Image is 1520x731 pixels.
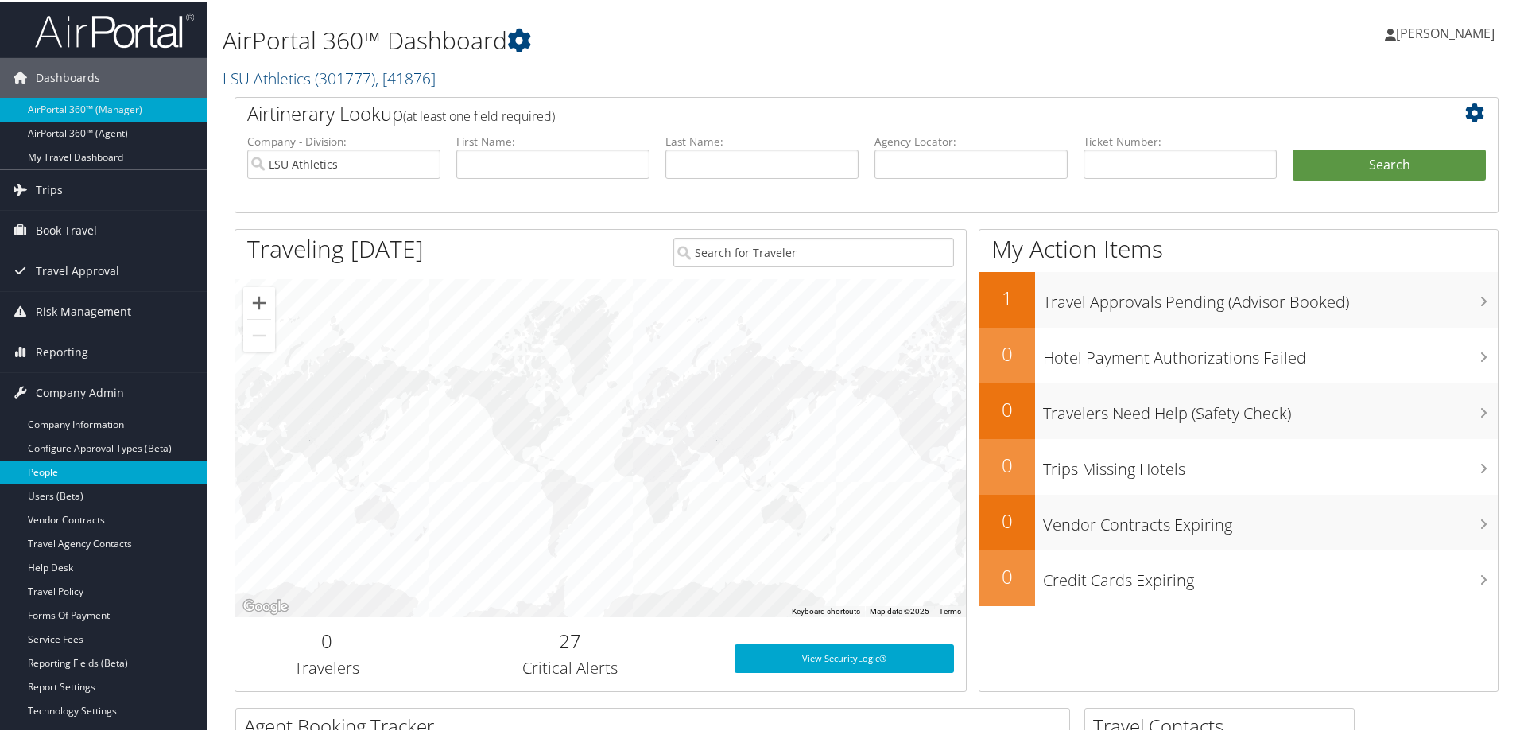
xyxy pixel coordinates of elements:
span: Reporting [36,331,88,371]
a: 0Hotel Payment Authorizations Failed [979,326,1498,382]
h1: Traveling [DATE] [247,231,424,264]
img: Google [239,595,292,616]
h3: Hotel Payment Authorizations Failed [1043,337,1498,367]
a: View SecurityLogic® [735,643,954,671]
a: 0Trips Missing Hotels [979,437,1498,493]
h2: 0 [979,450,1035,477]
span: , [ 41876 ] [375,66,436,87]
label: Last Name: [665,132,859,148]
span: Dashboards [36,56,100,96]
a: Open this area in Google Maps (opens a new window) [239,595,292,616]
span: Book Travel [36,209,97,249]
button: Keyboard shortcuts [792,605,860,616]
h2: 27 [430,626,711,653]
h3: Travel Approvals Pending (Advisor Booked) [1043,282,1498,312]
h3: Trips Missing Hotels [1043,449,1498,479]
h2: 0 [247,626,406,653]
a: Terms (opens in new tab) [939,605,961,614]
h3: Travelers [247,655,406,678]
img: airportal-logo.png [35,10,194,48]
h2: 1 [979,283,1035,310]
span: Trips [36,169,63,208]
a: 0Credit Cards Expiring [979,549,1498,605]
label: First Name: [456,132,649,148]
h2: 0 [979,506,1035,533]
label: Ticket Number: [1084,132,1277,148]
h2: 0 [979,562,1035,589]
span: Map data ©2025 [870,605,929,614]
a: 0Travelers Need Help (Safety Check) [979,382,1498,437]
span: Travel Approval [36,250,119,290]
h3: Vendor Contracts Expiring [1043,504,1498,535]
label: Company - Division: [247,132,440,148]
h1: My Action Items [979,231,1498,264]
a: [PERSON_NAME] [1385,8,1510,56]
a: 1Travel Approvals Pending (Advisor Booked) [979,270,1498,326]
span: (at least one field required) [403,106,555,123]
span: Risk Management [36,290,131,330]
span: [PERSON_NAME] [1396,23,1495,41]
h3: Credit Cards Expiring [1043,560,1498,590]
button: Search [1293,148,1486,180]
button: Zoom out [243,318,275,350]
a: 0Vendor Contracts Expiring [979,493,1498,549]
h2: Airtinerary Lookup [247,99,1381,126]
a: LSU Athletics [223,66,436,87]
h3: Critical Alerts [430,655,711,678]
h2: 0 [979,395,1035,422]
input: Search for Traveler [673,236,954,266]
span: Company Admin [36,371,124,411]
h1: AirPortal 360™ Dashboard [223,22,1081,56]
h2: 0 [979,339,1035,366]
span: ( 301777 ) [315,66,375,87]
h3: Travelers Need Help (Safety Check) [1043,393,1498,423]
label: Agency Locator: [874,132,1068,148]
button: Zoom in [243,286,275,317]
